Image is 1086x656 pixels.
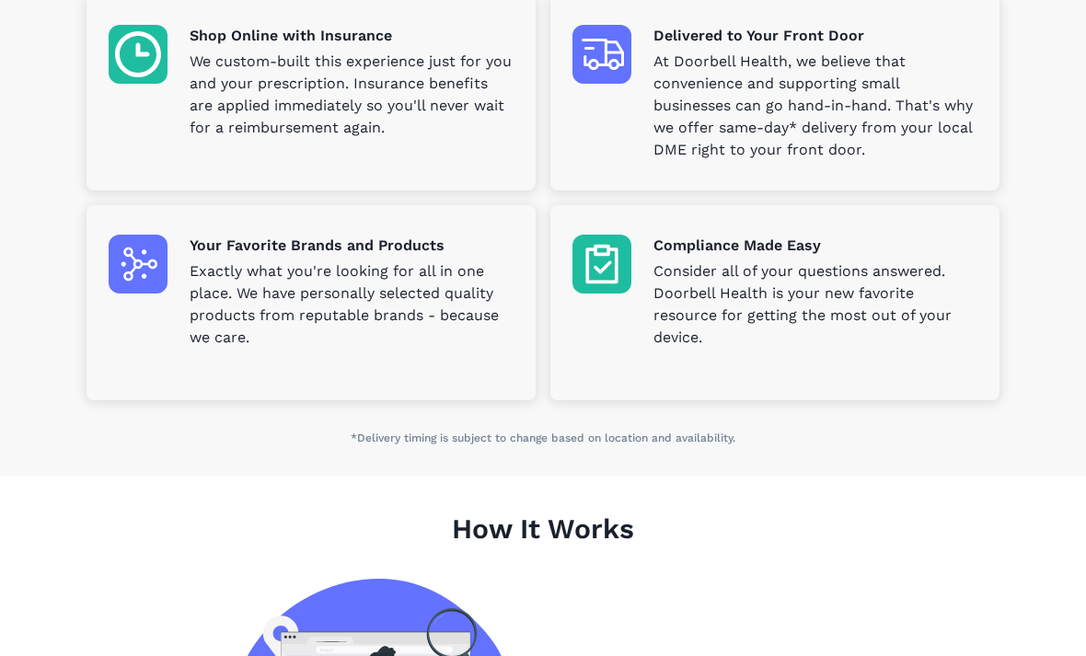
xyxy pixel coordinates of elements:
[653,25,977,47] p: Delivered to Your Front Door
[572,235,631,293] img: Compliance Made Easy icon
[109,235,168,293] img: Your Favorite Brands and Products icon
[190,51,514,139] p: We custom-built this experience just for you and your prescription. Insurance benefits are applie...
[109,25,168,84] img: Shop Online with Insurance icon
[190,235,514,257] p: Your Favorite Brands and Products
[653,260,977,349] p: Consider all of your questions answered. Doorbell Health is your new favorite resource for gettin...
[87,512,999,579] h1: How It Works
[190,25,514,47] p: Shop Online with Insurance
[653,235,977,257] p: Compliance Made Easy
[572,25,631,84] img: Delivered to Your Front Door icon
[190,260,514,349] p: Exactly what you're looking for all in one place. We have personally selected quality products fr...
[653,51,977,161] p: At Doorbell Health, we believe that convenience and supporting small businesses can go hand-in-ha...
[87,430,999,446] p: *Delivery timing is subject to change based on location and availability.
